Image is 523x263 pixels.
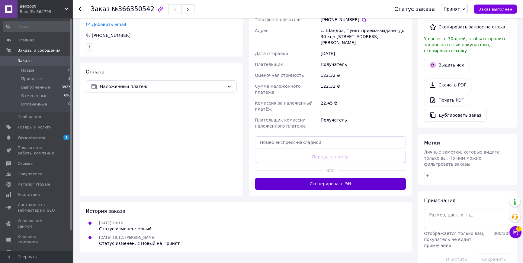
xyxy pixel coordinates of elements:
[99,226,152,232] div: Статус изменен: Новый
[255,101,313,112] span: Комиссия за наложенный платёж
[319,70,407,81] div: 122.32 ₴
[18,58,32,63] span: Заказы
[18,37,34,43] span: Главная
[68,68,70,73] span: 0
[18,234,56,245] span: Кошелек компании
[91,32,131,38] div: [PHONE_NUMBER]
[319,25,407,48] div: с. Шандра, Пункт приема-выдачи (до 30 кг): [STREET_ADDRESS][PERSON_NAME]
[516,226,521,232] span: 1
[323,167,338,173] span: или
[18,192,40,197] span: Аналитика
[319,115,407,131] div: Получатель
[18,161,34,166] span: Отзывы
[255,178,406,190] button: Сгенерировать ЭН
[255,17,302,22] span: Телефон получателя
[21,85,50,90] span: Выполненные
[91,21,127,28] div: Добавить email
[86,69,104,75] span: Оплата
[255,136,406,148] input: Номер экспресс-накладной
[100,83,224,90] span: Наложенный платеж
[111,5,154,13] span: №366350542
[424,140,440,146] span: Метки
[85,21,127,28] div: Добавить email
[509,226,521,238] button: Чат с покупателем1
[18,182,50,187] span: Каталог ProSale
[424,59,469,71] button: Выдать чек
[20,9,72,15] div: Ваш ID: 664799
[424,94,469,106] a: Печать PDF
[21,102,47,107] span: Оплаченные
[18,145,56,156] span: Показатели работы компании
[18,48,60,53] span: Заказы и сообщения
[255,28,268,33] span: Адрес
[255,84,300,95] span: Сумма наложенного платежа
[255,62,283,67] span: Плательщик
[86,208,125,214] span: История заказа
[424,36,506,53] span: У вас есть 30 дней, чтобы отправить запрос на отзыв покупателю, скопировав ссылку.
[63,135,69,140] span: 1
[319,48,407,59] div: [DATE]
[18,125,52,130] span: Товары и услуги
[424,109,486,122] button: Дублировать заказ
[424,231,484,248] span: Отображается только вам, покупатель не видит примечания
[20,4,65,9] span: Benzopt
[18,114,41,120] span: Сообщения
[64,93,70,99] span: 696
[79,6,83,12] div: Вернуться назад
[321,17,406,23] div: [PHONE_NUMBER]
[319,81,407,98] div: 122.32 ₴
[424,21,510,33] button: Скопировать запрос на отзыв
[91,5,110,13] span: Заказ
[255,73,304,78] span: Оценочная стоимость
[424,150,500,167] span: Личные заметки, которые видите только вы. По ним можно фильтровать заказы
[493,231,511,236] span: 300 / 300
[62,85,70,90] span: 3923
[18,202,56,213] span: Инструменты вебмастера и SEO
[21,93,47,99] span: Отмененные
[424,198,455,203] span: Примечания
[18,218,56,229] span: Управление сайтом
[319,59,407,70] div: Получатель
[18,250,33,255] span: Маркет
[474,5,517,14] button: Заказ выполнен
[255,51,288,56] span: Дата отправки
[18,135,45,140] span: Уведомления
[255,118,306,128] span: Плательщик комиссии наложенного платежа
[68,102,70,107] span: 0
[424,79,471,91] a: Скачать PDF
[21,68,34,73] span: Новые
[68,76,70,82] span: 2
[319,98,407,115] div: 22.45 ₴
[99,240,180,246] div: Статус изменен: с Новый на Принят
[3,21,71,32] input: Поиск
[479,7,512,11] span: Заказ выполнен
[21,76,42,82] span: Принятые
[99,221,123,225] span: [DATE] 19:12
[394,6,435,12] div: Статус заказа
[18,171,42,177] span: Покупатели
[444,7,460,11] span: Принят
[99,235,155,240] span: [DATE] 19:12, [PERSON_NAME]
